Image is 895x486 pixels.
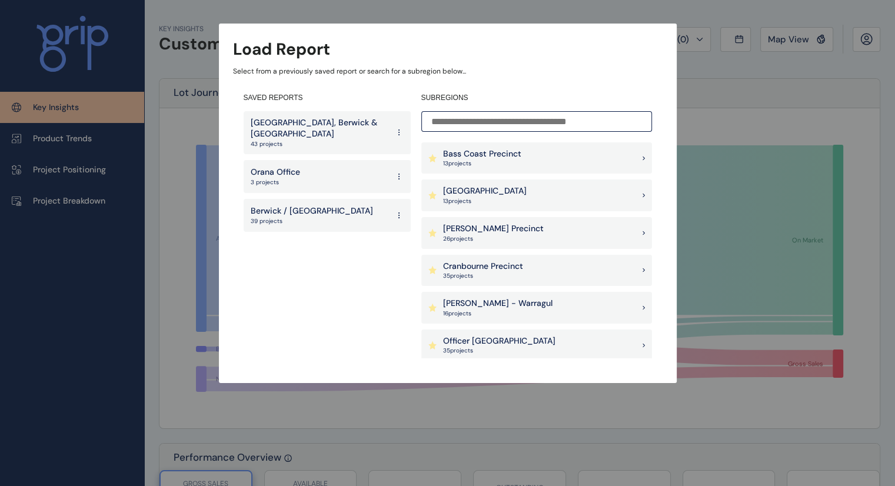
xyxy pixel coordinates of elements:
[443,223,544,235] p: [PERSON_NAME] Precinct
[251,178,300,187] p: 3 projects
[251,167,300,178] p: Orana Office
[443,298,553,309] p: [PERSON_NAME] - Warragul
[443,347,555,355] p: 35 project s
[251,205,373,217] p: Berwick / [GEOGRAPHIC_DATA]
[233,38,330,61] h3: Load Report
[251,217,373,225] p: 39 projects
[443,148,521,160] p: Bass Coast Precinct
[443,197,527,205] p: 13 project s
[443,309,553,318] p: 16 project s
[443,159,521,168] p: 13 project s
[443,272,523,280] p: 35 project s
[421,93,652,103] h4: SUBREGIONS
[233,66,663,76] p: Select from a previously saved report or search for a subregion below...
[251,140,388,148] p: 43 projects
[443,335,555,347] p: Officer [GEOGRAPHIC_DATA]
[443,235,544,243] p: 26 project s
[443,185,527,197] p: [GEOGRAPHIC_DATA]
[443,261,523,272] p: Cranbourne Precinct
[251,117,388,140] p: [GEOGRAPHIC_DATA], Berwick & [GEOGRAPHIC_DATA]
[244,93,411,103] h4: SAVED REPORTS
